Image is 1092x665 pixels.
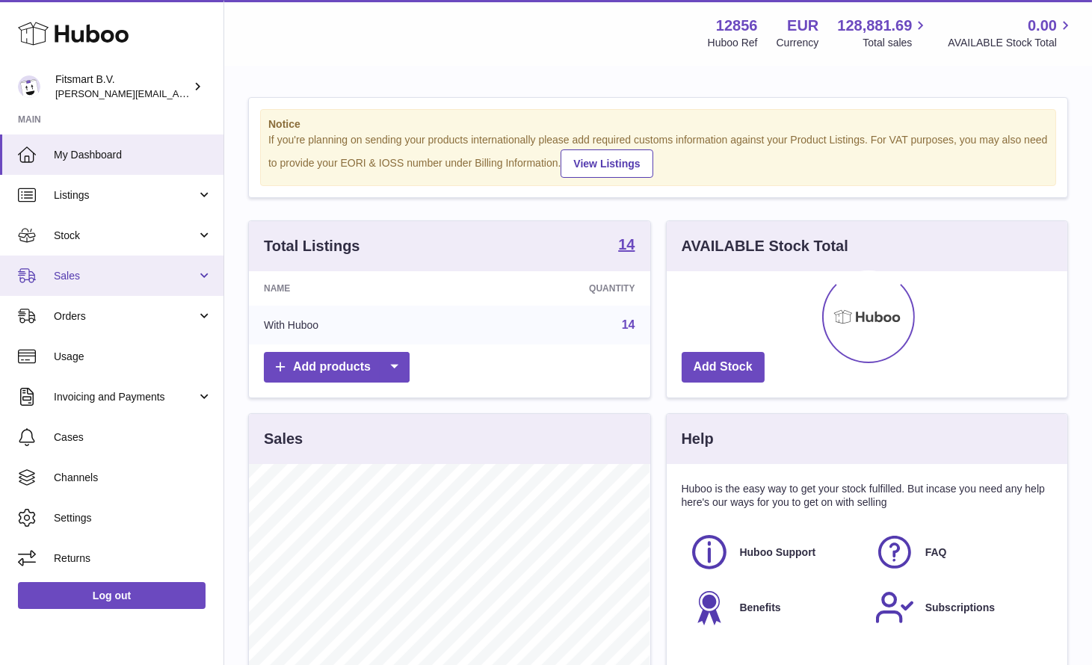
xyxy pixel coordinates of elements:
div: Currency [777,36,819,50]
a: 14 [618,237,635,255]
span: Cases [54,430,212,445]
a: 0.00 AVAILABLE Stock Total [948,16,1074,50]
img: jonathan@leaderoo.com [18,75,40,98]
a: Benefits [689,587,860,628]
strong: Notice [268,117,1048,132]
a: Add Stock [682,352,765,383]
td: With Huboo [249,306,460,344]
span: Huboo Support [740,545,816,560]
strong: EUR [787,16,818,36]
h3: Total Listings [264,236,360,256]
span: 0.00 [1028,16,1057,36]
h3: Sales [264,429,303,449]
span: Total sales [863,36,929,50]
span: [PERSON_NAME][EMAIL_ADDRESS][DOMAIN_NAME] [55,87,300,99]
span: 128,881.69 [837,16,912,36]
div: Fitsmart B.V. [55,72,190,101]
a: 128,881.69 Total sales [837,16,929,50]
span: Benefits [740,601,781,615]
h3: AVAILABLE Stock Total [682,236,848,256]
a: Add products [264,352,410,383]
div: Huboo Ref [708,36,758,50]
a: Subscriptions [874,587,1045,628]
span: Settings [54,511,212,525]
span: Usage [54,350,212,364]
span: Orders [54,309,197,324]
a: View Listings [561,149,653,178]
span: Listings [54,188,197,202]
span: Channels [54,471,212,485]
a: FAQ [874,532,1045,572]
a: Huboo Support [689,532,860,572]
strong: 12856 [716,16,758,36]
span: Subscriptions [925,601,995,615]
div: If you're planning on sending your products internationally please add required customs informati... [268,133,1048,178]
a: 14 [622,318,635,331]
span: AVAILABLE Stock Total [948,36,1074,50]
span: Invoicing and Payments [54,390,197,404]
th: Quantity [460,271,650,306]
h3: Help [682,429,714,449]
p: Huboo is the easy way to get your stock fulfilled. But incase you need any help here's our ways f... [682,482,1053,510]
span: Stock [54,229,197,243]
strong: 14 [618,237,635,252]
a: Log out [18,582,206,609]
th: Name [249,271,460,306]
span: Sales [54,269,197,283]
span: FAQ [925,545,947,560]
span: My Dashboard [54,148,212,162]
span: Returns [54,551,212,566]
